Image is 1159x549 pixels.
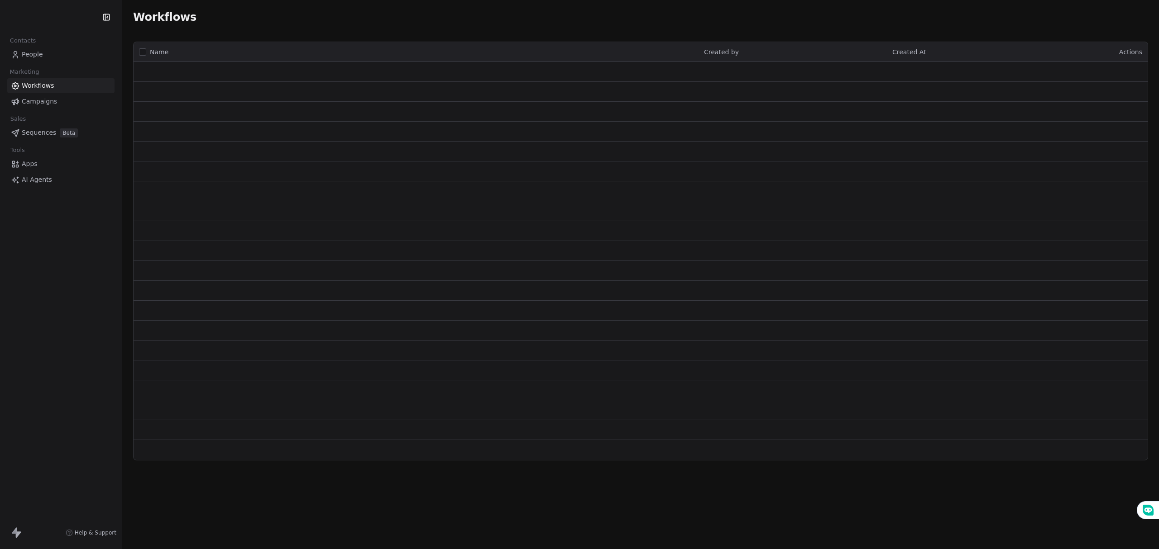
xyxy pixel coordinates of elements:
a: Workflows [7,78,115,93]
span: Workflows [22,81,54,90]
span: Marketing [6,65,43,79]
span: Campaigns [22,97,57,106]
a: SequencesBeta [7,125,115,140]
span: Contacts [6,34,40,47]
span: Beta [60,128,78,137]
span: Apps [22,159,38,169]
span: Help & Support [75,529,116,536]
span: AI Agents [22,175,52,185]
span: Created At [892,48,926,56]
a: People [7,47,115,62]
span: Sequences [22,128,56,137]
span: Name [150,47,168,57]
span: Actions [1119,48,1142,56]
span: Workflows [133,11,196,24]
a: Apps [7,156,115,171]
span: Tools [6,143,29,157]
a: Campaigns [7,94,115,109]
span: People [22,50,43,59]
span: Sales [6,112,30,126]
a: Help & Support [66,529,116,536]
a: AI Agents [7,172,115,187]
span: Created by [704,48,739,56]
